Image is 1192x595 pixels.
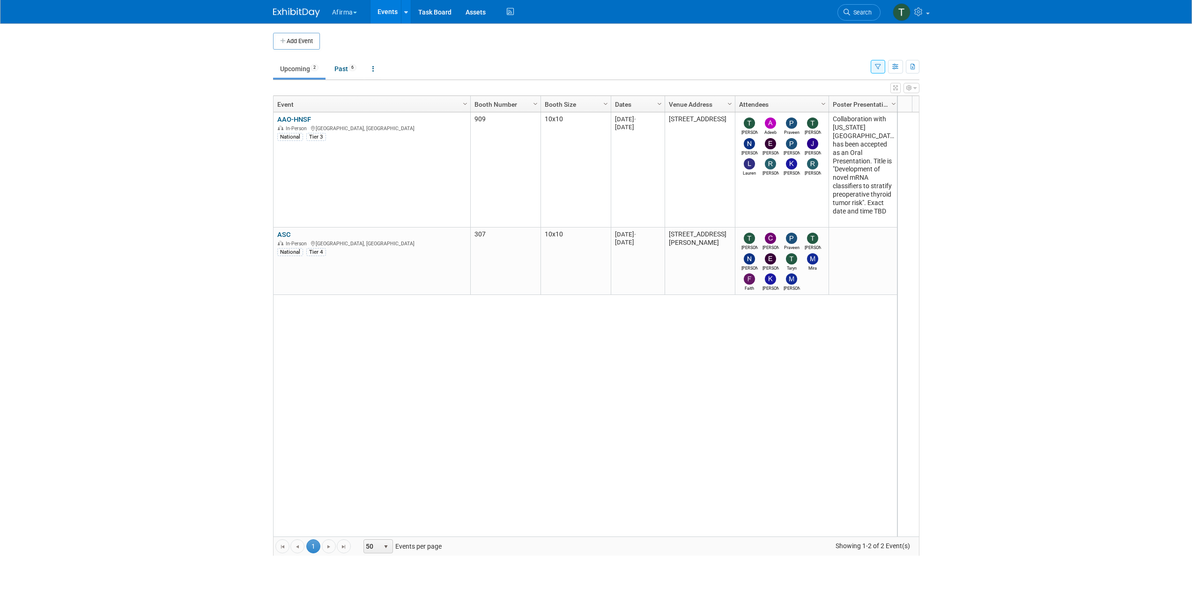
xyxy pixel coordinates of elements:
a: Column Settings [888,96,899,110]
td: 307 [470,228,540,295]
span: Column Settings [726,100,733,108]
a: Go to the next page [322,539,336,553]
span: Go to the previous page [294,543,301,551]
a: Past6 [327,60,363,78]
a: Column Settings [725,96,735,110]
a: Poster Presentation #2 [833,96,893,112]
div: Faith Armbruster [741,285,758,292]
span: 50 [364,540,380,553]
img: Randi LeBoyer [765,158,776,169]
span: In-Person [286,125,310,132]
div: Tim Amos [805,244,821,251]
img: Keirsten Davis [765,273,776,285]
a: Go to the previous page [290,539,304,553]
div: Randi LeBoyer [763,169,779,176]
div: Praveen Kaushik [784,129,800,136]
a: Column Settings [530,96,540,110]
div: Nancy Hui [741,149,758,156]
span: Go to the first page [279,543,286,551]
a: Column Settings [460,96,470,110]
span: Column Settings [890,100,897,108]
div: Tier 4 [306,248,326,256]
td: Collaboration with [US_STATE][GEOGRAPHIC_DATA] has been accepted as an Oral Presentation. Title i... [829,112,899,228]
img: Taylor Sebesta [893,3,911,21]
div: Praveen Kaushik [784,244,800,251]
div: Emma Mitchell [763,264,779,272]
div: Corey Geurink [763,244,779,251]
a: Column Settings [654,96,665,110]
a: ASC [277,230,291,239]
div: Mira Couch [805,264,821,272]
span: - [634,116,636,123]
a: Dates [615,96,659,112]
span: - [634,231,636,238]
div: Keirsten Davis [784,169,800,176]
div: Nancy Hui [741,264,758,272]
a: Upcoming2 [273,60,326,78]
a: Venue Address [669,96,729,112]
div: [GEOGRAPHIC_DATA], [GEOGRAPHIC_DATA] [277,124,466,132]
img: Patrick Curren [786,138,797,149]
div: Emma Mitchell [763,149,779,156]
div: Michelle Keilitz [784,285,800,292]
div: Rhonda Eickhoff [805,169,821,176]
span: 1 [306,539,320,553]
a: AAO-HNSF [277,115,311,124]
img: Joshua Klopper [807,138,818,149]
img: Taylor Sebesta [744,118,755,129]
span: Column Settings [461,100,469,108]
a: Search [837,4,881,21]
div: [DATE] [615,238,660,246]
div: Tim Amos [805,129,821,136]
img: In-Person Event [278,241,283,245]
a: Go to the first page [275,539,289,553]
div: [GEOGRAPHIC_DATA], [GEOGRAPHIC_DATA] [277,239,466,247]
img: Adeeb Ansari [765,118,776,129]
img: In-Person Event [278,125,283,130]
div: National [277,248,303,256]
span: Go to the last page [340,543,348,551]
td: [STREET_ADDRESS] [665,112,735,228]
img: Nancy Hui [744,253,755,264]
img: Faith Armbruster [744,273,755,285]
img: Nancy Hui [744,138,755,149]
div: Taylor Sebesta [741,129,758,136]
img: Praveen Kaushik [786,233,797,244]
div: [DATE] [615,115,660,123]
a: Booth Size [545,96,605,112]
img: Emma Mitchell [765,138,776,149]
img: Praveen Kaushik [786,118,797,129]
img: Taryn Lambrechts [786,253,797,264]
img: Mira Couch [807,253,818,264]
img: Rhonda Eickhoff [807,158,818,169]
span: 2 [311,64,318,71]
div: Tier 3 [306,133,326,140]
div: Lauren Holland [741,169,758,176]
img: Keirsten Davis [786,158,797,169]
img: ExhibitDay [273,8,320,17]
span: Go to the next page [325,543,333,551]
td: [STREET_ADDRESS][PERSON_NAME] [665,228,735,295]
a: Attendees [739,96,822,112]
a: Column Settings [600,96,611,110]
span: In-Person [286,241,310,247]
td: 10x10 [540,228,611,295]
span: Column Settings [602,100,609,108]
img: Tim Amos [807,233,818,244]
span: Events per page [351,539,451,553]
div: National [277,133,303,140]
div: Keirsten Davis [763,285,779,292]
td: 10x10 [540,112,611,228]
a: Event [277,96,464,112]
div: [DATE] [615,123,660,131]
img: Lauren Holland [744,158,755,169]
span: 6 [348,64,356,71]
a: Go to the last page [337,539,351,553]
div: Patrick Curren [784,149,800,156]
img: Michelle Keilitz [786,273,797,285]
div: [DATE] [615,230,660,238]
span: Column Settings [820,100,827,108]
td: 909 [470,112,540,228]
span: select [382,543,390,551]
div: Joshua Klopper [805,149,821,156]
